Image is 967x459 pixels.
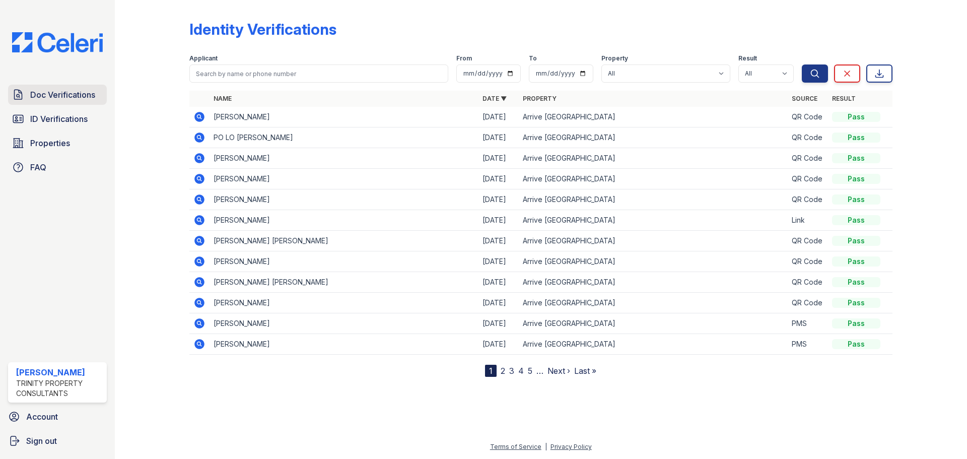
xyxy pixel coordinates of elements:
[210,251,478,272] td: [PERSON_NAME]
[788,127,828,148] td: QR Code
[519,293,788,313] td: Arrive [GEOGRAPHIC_DATA]
[210,334,478,355] td: [PERSON_NAME]
[210,127,478,148] td: PO LO [PERSON_NAME]
[788,313,828,334] td: PMS
[518,366,524,376] a: 4
[519,189,788,210] td: Arrive [GEOGRAPHIC_DATA]
[832,133,880,143] div: Pass
[210,148,478,169] td: [PERSON_NAME]
[788,107,828,127] td: QR Code
[478,210,519,231] td: [DATE]
[478,231,519,251] td: [DATE]
[26,435,57,447] span: Sign out
[529,54,537,62] label: To
[4,32,111,52] img: CE_Logo_Blue-a8612792a0a2168367f1c8372b55b34899dd931a85d93a1a3d3e32e68fde9ad4.png
[8,157,107,177] a: FAQ
[550,443,592,450] a: Privacy Policy
[832,215,880,225] div: Pass
[30,113,88,125] span: ID Verifications
[519,210,788,231] td: Arrive [GEOGRAPHIC_DATA]
[509,366,514,376] a: 3
[456,54,472,62] label: From
[788,169,828,189] td: QR Code
[478,107,519,127] td: [DATE]
[545,443,547,450] div: |
[478,148,519,169] td: [DATE]
[214,95,232,102] a: Name
[788,189,828,210] td: QR Code
[519,107,788,127] td: Arrive [GEOGRAPHIC_DATA]
[832,194,880,205] div: Pass
[482,95,507,102] a: Date ▼
[8,85,107,105] a: Doc Verifications
[478,313,519,334] td: [DATE]
[478,293,519,313] td: [DATE]
[189,54,218,62] label: Applicant
[832,298,880,308] div: Pass
[832,339,880,349] div: Pass
[528,366,532,376] a: 5
[519,169,788,189] td: Arrive [GEOGRAPHIC_DATA]
[30,137,70,149] span: Properties
[519,272,788,293] td: Arrive [GEOGRAPHIC_DATA]
[478,169,519,189] td: [DATE]
[26,411,58,423] span: Account
[832,318,880,329] div: Pass
[519,231,788,251] td: Arrive [GEOGRAPHIC_DATA]
[210,313,478,334] td: [PERSON_NAME]
[210,210,478,231] td: [PERSON_NAME]
[738,54,757,62] label: Result
[832,256,880,267] div: Pass
[788,334,828,355] td: PMS
[523,95,557,102] a: Property
[30,89,95,101] span: Doc Verifications
[4,431,111,451] a: Sign out
[478,251,519,272] td: [DATE]
[832,153,880,163] div: Pass
[519,148,788,169] td: Arrive [GEOGRAPHIC_DATA]
[210,169,478,189] td: [PERSON_NAME]
[788,272,828,293] td: QR Code
[210,293,478,313] td: [PERSON_NAME]
[574,366,596,376] a: Last »
[16,378,103,399] div: Trinity Property Consultants
[16,366,103,378] div: [PERSON_NAME]
[832,95,856,102] a: Result
[547,366,570,376] a: Next ›
[601,54,628,62] label: Property
[519,334,788,355] td: Arrive [GEOGRAPHIC_DATA]
[478,272,519,293] td: [DATE]
[519,313,788,334] td: Arrive [GEOGRAPHIC_DATA]
[788,251,828,272] td: QR Code
[8,133,107,153] a: Properties
[30,161,46,173] span: FAQ
[832,112,880,122] div: Pass
[210,107,478,127] td: [PERSON_NAME]
[501,366,505,376] a: 2
[519,251,788,272] td: Arrive [GEOGRAPHIC_DATA]
[519,127,788,148] td: Arrive [GEOGRAPHIC_DATA]
[478,189,519,210] td: [DATE]
[792,95,817,102] a: Source
[478,127,519,148] td: [DATE]
[832,174,880,184] div: Pass
[210,189,478,210] td: [PERSON_NAME]
[788,231,828,251] td: QR Code
[210,272,478,293] td: [PERSON_NAME] [PERSON_NAME]
[189,64,448,83] input: Search by name or phone number
[788,293,828,313] td: QR Code
[788,148,828,169] td: QR Code
[189,20,336,38] div: Identity Verifications
[788,210,828,231] td: Link
[478,334,519,355] td: [DATE]
[4,407,111,427] a: Account
[485,365,497,377] div: 1
[8,109,107,129] a: ID Verifications
[832,236,880,246] div: Pass
[490,443,541,450] a: Terms of Service
[832,277,880,287] div: Pass
[210,231,478,251] td: [PERSON_NAME] [PERSON_NAME]
[536,365,543,377] span: …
